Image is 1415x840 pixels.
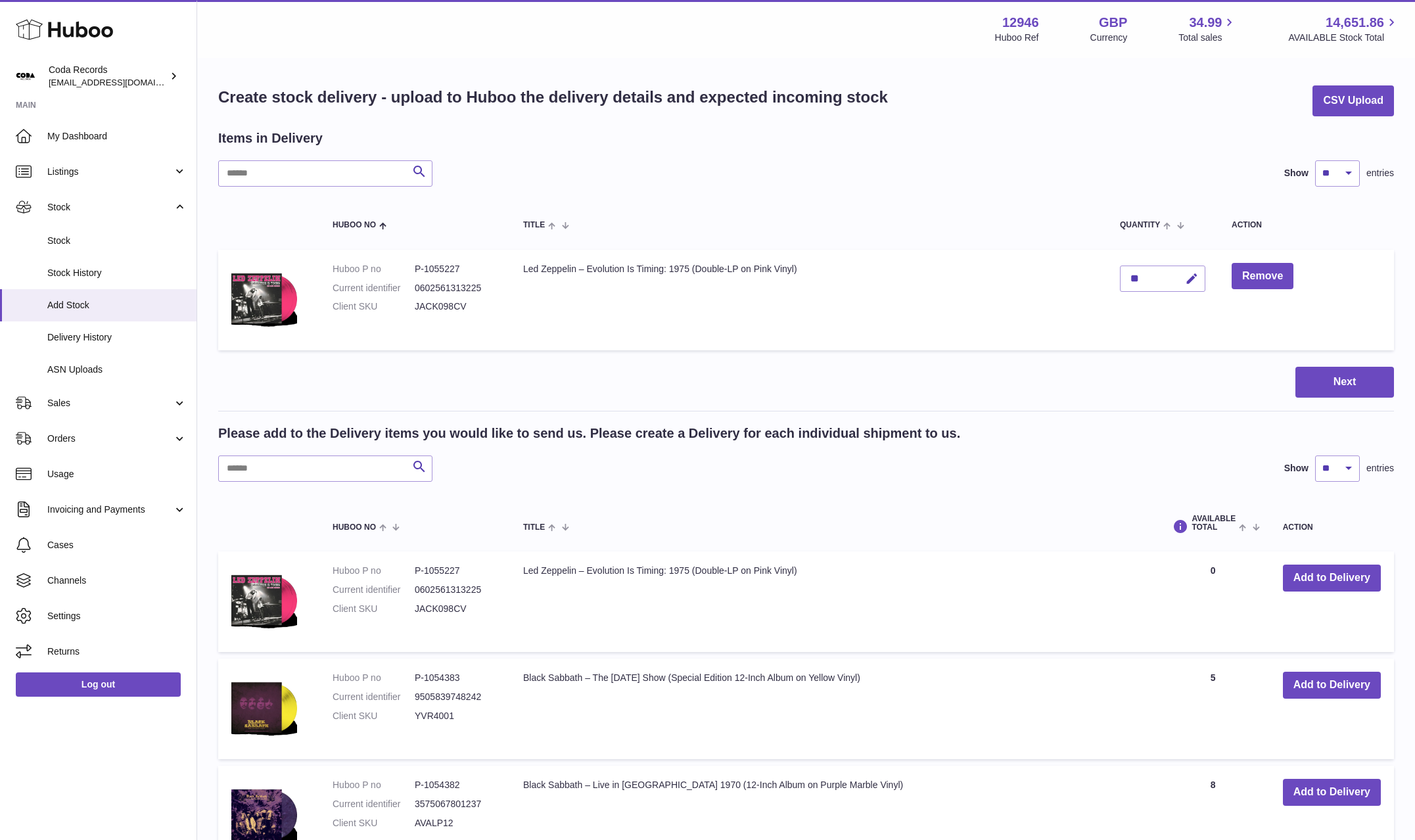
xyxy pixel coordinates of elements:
span: Usage [47,468,187,480]
div: Currency [1090,32,1128,44]
dt: Huboo P no [333,263,415,275]
span: Stock [47,201,173,214]
dd: 0602561313225 [415,584,497,596]
td: Black Sabbath – The [DATE] Show (Special Edition 12-Inch Album on Yellow Vinyl) [510,659,1156,759]
h1: Create stock delivery - upload to Huboo the delivery details and expected incoming stock [218,87,888,108]
img: haz@pcatmedia.com [16,66,35,86]
dd: JACK098CV [415,300,497,313]
dt: Huboo P no [333,672,415,684]
h2: Items in Delivery [218,129,323,147]
span: AVAILABLE Stock Total [1288,32,1399,44]
span: 34.99 [1189,14,1222,32]
span: Huboo no [333,221,376,229]
label: Show [1284,167,1309,179]
span: Delivery History [47,331,187,344]
span: Channels [47,574,187,587]
dt: Client SKU [333,710,415,722]
button: Remove [1232,263,1293,290]
dd: 9505839748242 [415,691,497,703]
img: Led Zeppelin – Evolution Is Timing: 1975 (Double-LP on Pink Vinyl) [231,263,297,334]
span: Cases [47,539,187,551]
span: Add Stock [47,299,187,312]
div: Huboo Ref [995,32,1039,44]
td: 0 [1156,551,1269,652]
dt: Current identifier [333,282,415,294]
dt: Client SKU [333,817,415,829]
span: Invoicing and Payments [47,503,173,516]
span: Returns [47,645,187,658]
button: Add to Delivery [1283,565,1381,592]
h2: Please add to the Delivery items you would like to send us. Please create a Delivery for each ind... [218,425,960,442]
dd: 0602561313225 [415,282,497,294]
span: Total sales [1178,32,1237,44]
img: Black Sabbath – The Sunday Show (Special Edition 12-Inch Album on Yellow Vinyl) [231,672,297,743]
span: AVAILABLE Total [1192,515,1236,532]
dd: P-1055227 [415,263,497,275]
dd: P-1055227 [415,565,497,577]
dt: Client SKU [333,603,415,615]
a: 14,651.86 AVAILABLE Stock Total [1288,14,1399,44]
button: CSV Upload [1312,85,1394,116]
img: Led Zeppelin – Evolution Is Timing: 1975 (Double-LP on Pink Vinyl) [231,565,297,636]
span: Quantity [1120,221,1160,229]
dd: P-1054383 [415,672,497,684]
td: Led Zeppelin – Evolution Is Timing: 1975 (Double-LP on Pink Vinyl) [510,250,1107,350]
label: Show [1284,462,1309,475]
dt: Huboo P no [333,565,415,577]
span: 14,651.86 [1326,14,1384,32]
span: entries [1366,462,1394,475]
dd: YVR4001 [415,710,497,722]
span: Sales [47,397,173,409]
strong: GBP [1099,14,1127,32]
dd: JACK098CV [415,603,497,615]
span: My Dashboard [47,130,187,143]
dd: 3575067801237 [415,798,497,810]
button: Add to Delivery [1283,779,1381,806]
span: [EMAIL_ADDRESS][DOMAIN_NAME] [49,77,193,87]
dd: P-1054382 [415,779,497,791]
span: Stock History [47,267,187,279]
span: entries [1366,167,1394,179]
span: Listings [47,166,173,178]
dt: Client SKU [333,300,415,313]
a: 34.99 Total sales [1178,14,1237,44]
span: Stock [47,235,187,247]
span: Settings [47,610,187,622]
a: Log out [16,672,181,696]
td: 5 [1156,659,1269,759]
span: Orders [47,432,173,445]
dt: Current identifier [333,584,415,596]
div: Action [1232,221,1381,229]
strong: 12946 [1002,14,1039,32]
span: ASN Uploads [47,363,187,376]
dd: AVALP12 [415,817,497,829]
span: Title [523,221,545,229]
span: Huboo no [333,523,376,532]
dt: Current identifier [333,691,415,703]
dt: Current identifier [333,798,415,810]
span: Title [523,523,545,532]
div: Action [1283,523,1381,532]
td: Led Zeppelin – Evolution Is Timing: 1975 (Double-LP on Pink Vinyl) [510,551,1156,652]
button: Add to Delivery [1283,672,1381,699]
button: Next [1295,367,1394,398]
div: Coda Records [49,64,167,89]
dt: Huboo P no [333,779,415,791]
